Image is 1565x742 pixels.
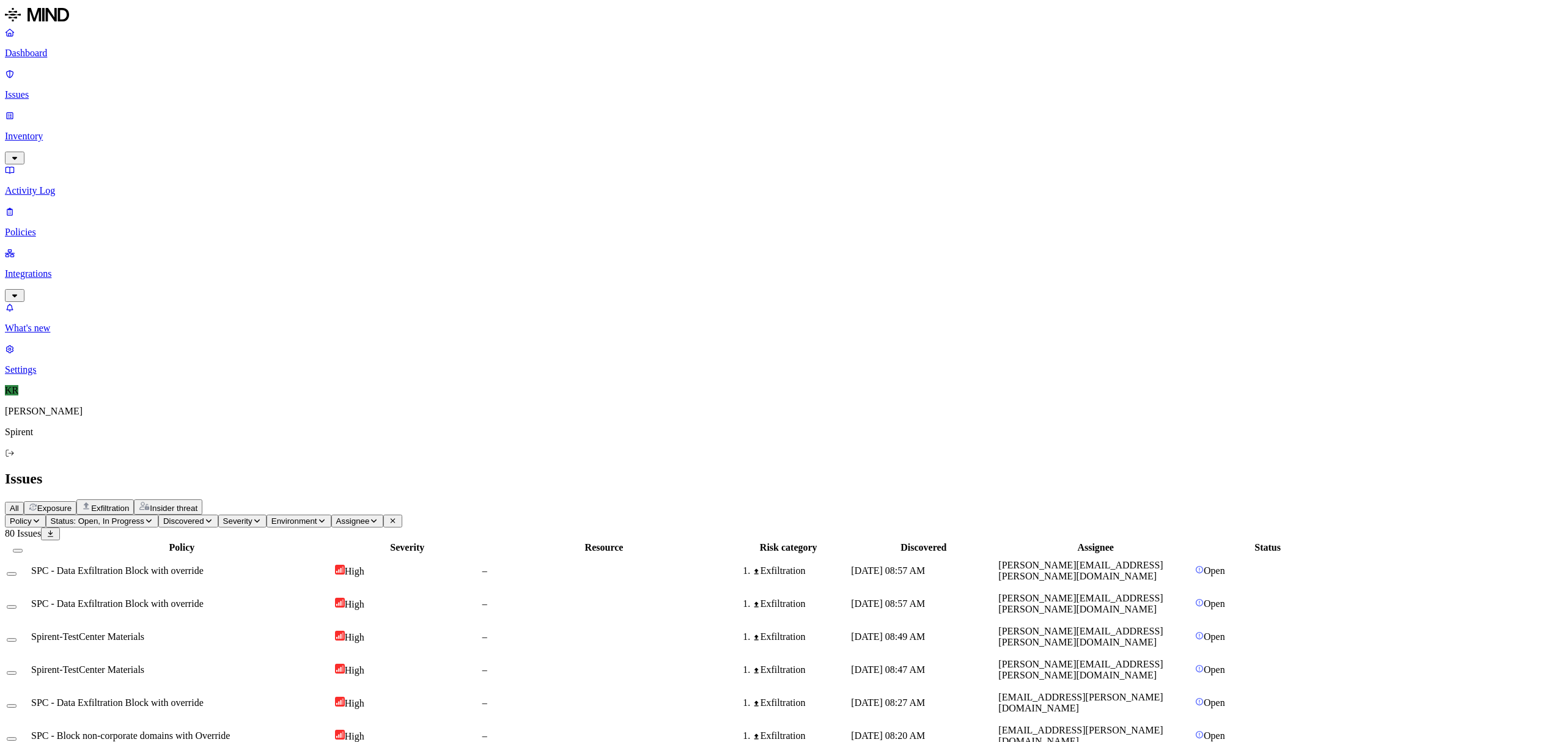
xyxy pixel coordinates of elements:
[10,516,32,526] span: Policy
[1195,565,1204,574] img: status-open.svg
[223,516,252,526] span: Severity
[1204,598,1225,609] span: Open
[10,504,19,513] span: All
[482,542,726,553] div: Resource
[5,323,1560,334] p: What's new
[998,560,1163,581] span: [PERSON_NAME][EMAIL_ADDRESS][PERSON_NAME][DOMAIN_NAME]
[1195,697,1204,706] img: status-open.svg
[1204,730,1225,741] span: Open
[5,227,1560,238] p: Policies
[753,598,849,609] div: Exfiltration
[335,542,480,553] div: Severity
[31,697,204,708] span: SPC - Data Exfiltration Block with override
[335,631,345,641] img: severity-high.svg
[7,572,17,576] button: Select row
[5,385,18,395] span: KR
[13,549,23,553] button: Select all
[1195,631,1204,640] img: status-open.svg
[5,364,1560,375] p: Settings
[271,516,317,526] span: Environment
[31,631,144,642] span: Spirent-TestCenter Materials
[91,504,129,513] span: Exfiltration
[851,598,925,609] span: [DATE] 08:57 AM
[336,516,370,526] span: Assignee
[851,565,925,576] span: [DATE] 08:57 AM
[5,110,1560,163] a: Inventory
[5,131,1560,142] p: Inventory
[7,638,17,642] button: Select row
[51,516,144,526] span: Status: Open, In Progress
[851,542,996,553] div: Discovered
[5,471,1560,487] h2: Issues
[163,516,204,526] span: Discovered
[5,427,1560,438] p: Spirent
[345,599,364,609] span: High
[7,704,17,708] button: Select row
[851,730,925,741] span: [DATE] 08:20 AM
[5,268,1560,279] p: Integrations
[998,542,1193,553] div: Assignee
[1195,542,1340,553] div: Status
[1195,598,1204,607] img: status-open.svg
[998,626,1163,647] span: [PERSON_NAME][EMAIL_ADDRESS][PERSON_NAME][DOMAIN_NAME]
[345,566,364,576] span: High
[753,631,849,642] div: Exfiltration
[335,730,345,740] img: severity-high.svg
[753,730,849,741] div: Exfiltration
[335,565,345,575] img: severity-high.svg
[345,731,364,741] span: High
[5,89,1560,100] p: Issues
[753,697,849,708] div: Exfiltration
[5,164,1560,196] a: Activity Log
[482,730,487,741] span: –
[482,631,487,642] span: –
[482,697,487,708] span: –
[31,565,204,576] span: SPC - Data Exfiltration Block with override
[1204,565,1225,576] span: Open
[5,206,1560,238] a: Policies
[753,664,849,675] div: Exfiltration
[7,605,17,609] button: Select row
[345,698,364,708] span: High
[31,664,144,675] span: Spirent-TestCenter Materials
[5,5,69,24] img: MIND
[5,5,1560,27] a: MIND
[31,730,230,741] span: SPC - Block non-corporate domains with Override
[482,664,487,675] span: –
[998,692,1163,713] span: [EMAIL_ADDRESS][PERSON_NAME][DOMAIN_NAME]
[482,598,487,609] span: –
[5,27,1560,59] a: Dashboard
[5,248,1560,300] a: Integrations
[345,632,364,642] span: High
[335,598,345,608] img: severity-high.svg
[5,528,41,538] span: 80 Issues
[1204,631,1225,642] span: Open
[5,48,1560,59] p: Dashboard
[345,665,364,675] span: High
[150,504,197,513] span: Insider threat
[5,302,1560,334] a: What's new
[851,697,925,708] span: [DATE] 08:27 AM
[7,737,17,741] button: Select row
[851,664,925,675] span: [DATE] 08:47 AM
[5,68,1560,100] a: Issues
[31,598,204,609] span: SPC - Data Exfiltration Block with override
[1195,664,1204,673] img: status-open.svg
[753,565,849,576] div: Exfiltration
[998,659,1163,680] span: [PERSON_NAME][EMAIL_ADDRESS][PERSON_NAME][DOMAIN_NAME]
[998,593,1163,614] span: [PERSON_NAME][EMAIL_ADDRESS][PERSON_NAME][DOMAIN_NAME]
[482,565,487,576] span: –
[1204,697,1225,708] span: Open
[335,697,345,707] img: severity-high.svg
[5,343,1560,375] a: Settings
[1195,730,1204,739] img: status-open.svg
[5,185,1560,196] p: Activity Log
[7,671,17,675] button: Select row
[31,542,333,553] div: Policy
[728,542,849,553] div: Risk category
[37,504,72,513] span: Exposure
[851,631,925,642] span: [DATE] 08:49 AM
[335,664,345,674] img: severity-high.svg
[1204,664,1225,675] span: Open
